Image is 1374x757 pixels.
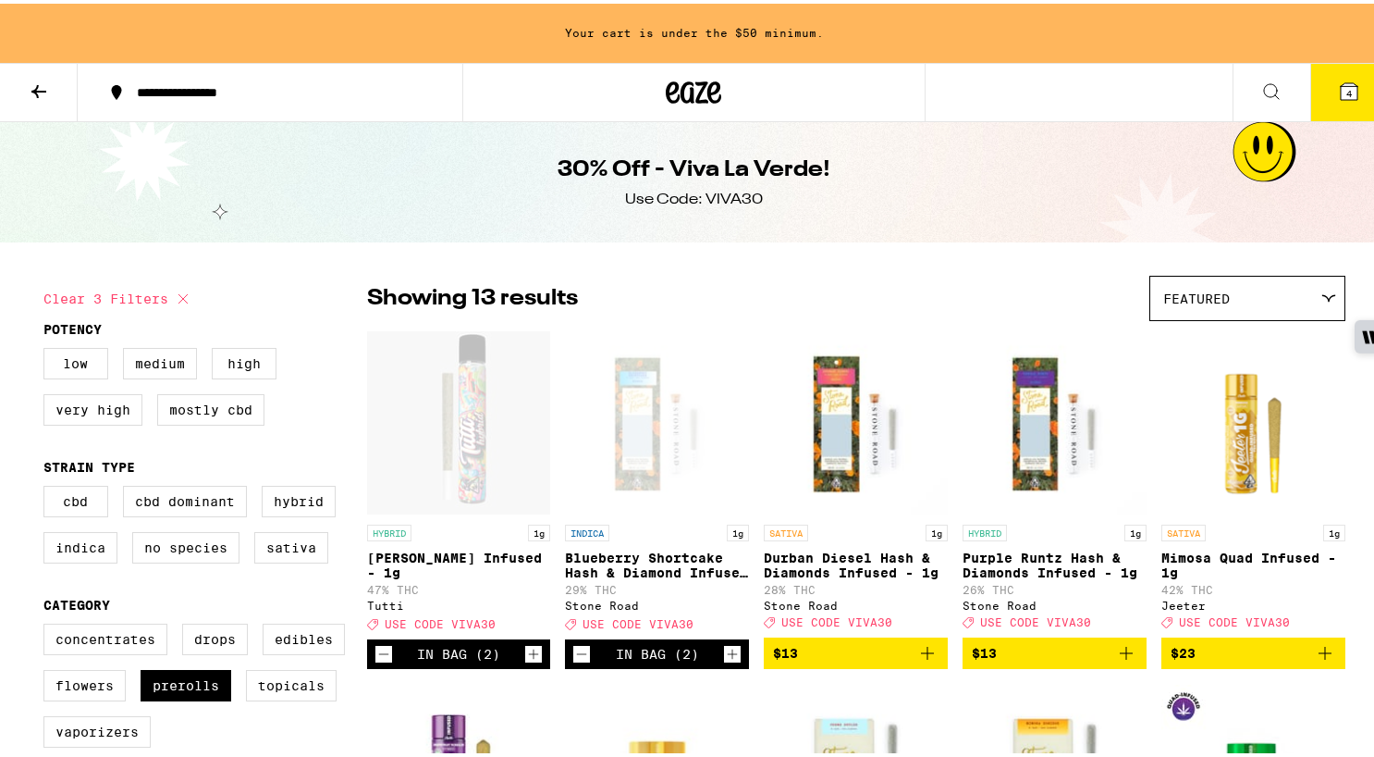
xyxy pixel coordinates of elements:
[11,13,133,28] span: Hi. Need any help?
[963,327,1147,512] img: Stone Road - Purple Runtz Hash & Diamonds Infused - 1g
[781,613,892,625] span: USE CODE VIVA30
[723,641,742,660] button: Increment
[528,521,550,538] p: 1g
[565,547,749,577] p: Blueberry Shortcake Hash & Diamond Infused - 1g
[963,634,1147,665] button: Add to bag
[367,596,551,608] div: Tutti
[367,279,578,311] p: Showing 13 results
[263,620,345,652] label: Edibles
[558,151,830,182] h1: 30% Off - Viva La Verde!
[141,666,231,698] label: Prerolls
[565,580,749,592] p: 29% THC
[963,327,1147,634] a: Open page for Purple Runtz Hash & Diamonds Infused - 1g from Stone Road
[963,521,1007,538] p: HYBRID
[43,482,108,514] label: CBD
[43,528,117,560] label: Indica
[43,272,194,318] button: Clear 3 filters
[132,528,239,560] label: No Species
[1124,521,1147,538] p: 1g
[565,327,749,636] a: Open page for Blueberry Shortcake Hash & Diamond Infused - 1g from Stone Road
[583,614,693,627] span: USE CODE VIVA30
[1163,288,1230,303] span: Featured
[43,713,151,744] label: Vaporizers
[764,580,948,592] p: 28% THC
[616,643,699,658] div: In Bag (2)
[565,596,749,608] div: Stone Road
[773,642,798,657] span: $13
[43,594,110,609] legend: Category
[367,547,551,577] p: [PERSON_NAME] Infused - 1g
[1161,521,1206,538] p: SATIVA
[764,327,948,512] img: Stone Road - Durban Diesel Hash & Diamonds Infused - 1g
[1179,613,1290,625] span: USE CODE VIVA30
[1161,327,1345,634] a: Open page for Mimosa Quad Infused - 1g from Jeeter
[963,547,1147,577] p: Purple Runtz Hash & Diamonds Infused - 1g
[524,641,543,660] button: Increment
[764,547,948,577] p: Durban Diesel Hash & Diamonds Infused - 1g
[1161,547,1345,577] p: Mimosa Quad Infused - 1g
[367,580,551,592] p: 47% THC
[246,666,337,698] label: Topicals
[963,580,1147,592] p: 26% THC
[926,521,948,538] p: 1g
[764,327,948,634] a: Open page for Durban Diesel Hash & Diamonds Infused - 1g from Stone Road
[572,641,591,660] button: Decrement
[972,642,997,657] span: $13
[1346,84,1352,95] span: 4
[123,344,197,376] label: Medium
[385,614,496,627] span: USE CODE VIVA30
[43,620,167,652] label: Concentrates
[254,528,328,560] label: Sativa
[123,482,247,514] label: CBD Dominant
[764,596,948,608] div: Stone Road
[1171,642,1196,657] span: $23
[1161,596,1345,608] div: Jeeter
[764,521,808,538] p: SATIVA
[565,521,609,538] p: INDICA
[212,344,276,376] label: High
[1161,327,1345,512] img: Jeeter - Mimosa Quad Infused - 1g
[367,327,551,636] a: Open page for Cali Haze Infused - 1g from Tutti
[43,391,142,422] label: Very High
[417,643,500,658] div: In Bag (2)
[625,186,763,206] div: Use Code: VIVA30
[43,456,135,471] legend: Strain Type
[157,391,264,422] label: Mostly CBD
[43,666,126,698] label: Flowers
[1161,580,1345,592] p: 42% THC
[764,634,948,665] button: Add to bag
[262,482,336,514] label: Hybrid
[963,596,1147,608] div: Stone Road
[182,620,248,652] label: Drops
[43,344,108,376] label: Low
[43,318,102,333] legend: Potency
[727,521,749,538] p: 1g
[1161,634,1345,665] button: Add to bag
[374,641,393,660] button: Decrement
[980,613,1091,625] span: USE CODE VIVA30
[1323,521,1345,538] p: 1g
[367,521,411,538] p: HYBRID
